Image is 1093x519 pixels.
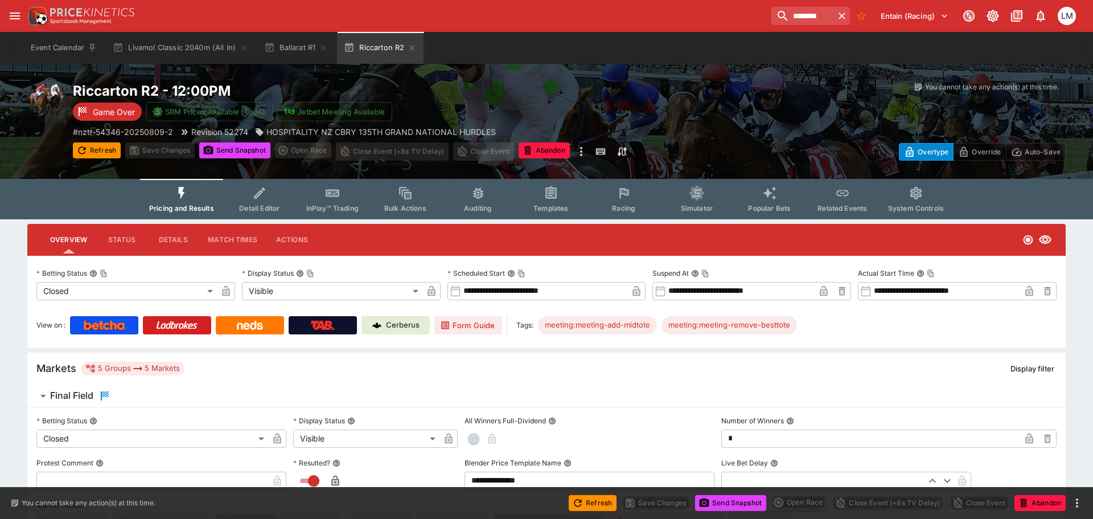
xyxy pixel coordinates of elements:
span: meeting:meeting-add-midtote [538,320,657,331]
button: Betting StatusCopy To Clipboard [89,269,97,277]
p: Display Status [242,268,294,278]
span: Auditing [464,204,492,212]
span: Mark an event as closed and abandoned. [1014,496,1066,508]
a: Cerberus [361,316,430,334]
a: Form Guide [434,316,502,334]
button: Abandon [519,142,570,158]
p: Display Status [293,416,345,426]
span: Related Events [817,204,867,212]
button: Suspend AtCopy To Clipboard [691,269,699,277]
img: TabNZ [311,321,335,330]
button: Match Times [199,226,266,254]
div: Start From [899,143,1066,161]
p: Suspend At [652,268,689,278]
button: open drawer [5,6,25,26]
img: Betcha [84,321,125,330]
p: You cannot take any action(s) at this time. [22,498,155,508]
button: Override [953,143,1006,161]
button: Jetbet Meeting Available [277,102,392,121]
button: Status [96,226,147,254]
span: Mark an event as closed and abandoned. [519,144,570,156]
div: split button [275,142,331,158]
div: Betting Target: cerberus [538,316,657,334]
p: Actual Start Time [858,268,914,278]
img: Ladbrokes [156,321,198,330]
button: Livamol Classic 2040m (All In) [106,32,255,64]
img: jetbet-logo.svg [283,106,295,117]
img: PriceKinetics [50,8,134,17]
span: Detail Editor [239,204,280,212]
p: Cerberus [386,320,420,331]
button: Display filter [1004,359,1061,378]
button: Actions [266,226,318,254]
div: split button [771,495,827,510]
p: You cannot take any action(s) at this time. [925,82,1059,92]
button: Auto-Save [1006,143,1066,161]
p: All Winners Full-Dividend [465,416,546,426]
button: Resulted? [332,459,340,467]
button: Details [147,226,199,254]
span: Templates [533,204,568,212]
p: Revision 52274 [191,126,248,138]
p: Auto-Save [1025,146,1061,158]
span: meeting:meeting-remove-besttote [661,320,797,331]
span: Bulk Actions [384,204,426,212]
button: Protest Comment [96,459,104,467]
button: Actual Start TimeCopy To Clipboard [917,269,924,277]
button: Copy To Clipboard [306,269,314,277]
button: Blender Price Template Name [564,459,572,467]
button: Display Status [347,417,355,425]
button: Luigi Mollo [1054,3,1079,28]
p: Overtype [918,146,948,158]
button: Ballarat R1 [257,32,335,64]
button: Select Tenant [874,7,955,25]
label: Tags: [516,316,533,334]
div: Visible [293,430,439,448]
div: Luigi Mollo [1058,7,1076,25]
button: Scheduled StartCopy To Clipboard [507,269,515,277]
p: Resulted? [293,458,330,468]
span: Simulator [681,204,713,212]
span: System Controls [888,204,944,212]
button: Send Snapshot [199,142,270,158]
h5: Markets [36,362,76,375]
h2: Copy To Clipboard [73,82,569,100]
p: Copy To Clipboard [73,126,173,138]
div: HOSPITALITY NZ CBRY 135TH GRAND NATIONAL HURDLES [255,126,496,138]
span: Popular Bets [748,204,791,212]
p: Live Bet Delay [721,458,768,468]
p: HOSPITALITY NZ CBRY 135TH GRAND NATIONAL HURDLES [266,126,496,138]
svg: Closed [1022,234,1034,246]
button: Betting Status [89,417,97,425]
p: Game Over [93,106,135,118]
button: Refresh [569,495,617,511]
img: horse_racing.png [27,82,64,118]
p: Betting Status [36,268,87,278]
input: search [771,7,834,25]
button: Notifications [1030,6,1051,26]
button: more [574,142,588,161]
span: InPlay™ Trading [306,204,359,212]
svg: Visible [1038,233,1052,247]
button: Event Calendar [24,32,104,64]
label: View on : [36,316,65,334]
button: Riccarton R2 [337,32,424,64]
span: Racing [612,204,635,212]
button: No Bookmarks [852,7,870,25]
p: Number of Winners [721,416,784,426]
button: Live Bet Delay [770,459,778,467]
img: Neds [237,321,262,330]
button: All Winners Full-Dividend [548,417,556,425]
button: Overview [41,226,96,254]
div: Betting Target: cerberus [661,316,797,334]
img: Sportsbook Management [50,19,112,24]
button: Overtype [899,143,954,161]
button: Number of Winners [786,417,794,425]
div: Visible [242,282,422,300]
span: Pricing and Results [149,204,214,212]
button: Final Field [27,385,1066,407]
img: Cerberus [372,321,381,330]
button: SRM Prices Available (Top4) [146,102,273,121]
button: Copy To Clipboard [100,269,108,277]
button: Copy To Clipboard [517,269,525,277]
